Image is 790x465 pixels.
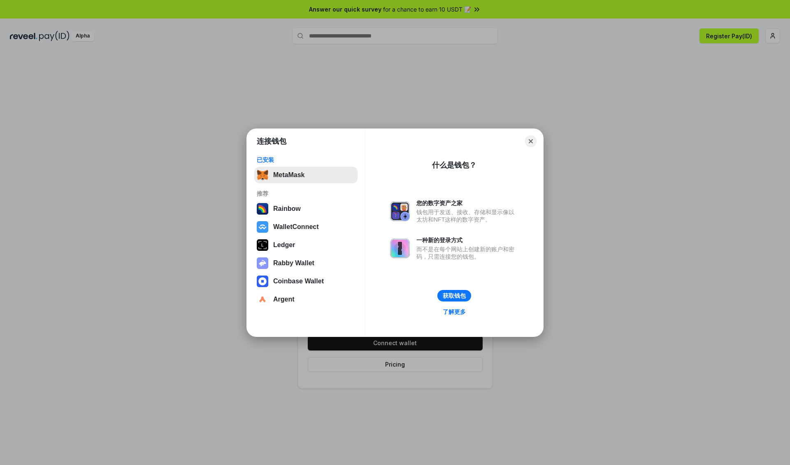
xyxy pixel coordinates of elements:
[254,219,358,235] button: WalletConnect
[273,259,314,267] div: Rabby Wallet
[254,237,358,253] button: Ledger
[257,203,268,215] img: svg+xml,%3Csvg%20width%3D%22120%22%20height%3D%22120%22%20viewBox%3D%220%200%20120%20120%22%20fil...
[432,160,476,170] div: 什么是钱包？
[254,167,358,183] button: MetaMask
[257,190,355,197] div: 推荐
[257,239,268,251] img: svg+xml,%3Csvg%20xmlns%3D%22http%3A%2F%2Fwww.w3.org%2F2000%2Fsvg%22%20width%3D%2228%22%20height%3...
[257,257,268,269] img: svg+xml,%3Csvg%20xmlns%3D%22http%3A%2F%2Fwww.w3.org%2F2000%2Fsvg%22%20fill%3D%22none%22%20viewBox...
[416,245,518,260] div: 而不是在每个网站上创建新的账户和密码，只需连接您的钱包。
[416,236,518,244] div: 一种新的登录方式
[254,255,358,271] button: Rabby Wallet
[273,241,295,249] div: Ledger
[257,221,268,233] img: svg+xml,%3Csvg%20width%3D%2228%22%20height%3D%2228%22%20viewBox%3D%220%200%2028%2028%22%20fill%3D...
[437,290,471,301] button: 获取钱包
[273,278,324,285] div: Coinbase Wallet
[416,199,518,207] div: 您的数字资产之家
[257,136,286,146] h1: 连接钱包
[257,276,268,287] img: svg+xml,%3Csvg%20width%3D%2228%22%20height%3D%2228%22%20viewBox%3D%220%200%2028%2028%22%20fill%3D...
[273,223,319,231] div: WalletConnect
[525,136,537,147] button: Close
[273,205,301,213] div: Rainbow
[257,294,268,305] img: svg+xml,%3Csvg%20width%3D%2228%22%20height%3D%2228%22%20viewBox%3D%220%200%2028%2028%22%20fill%3D...
[257,169,268,181] img: svg+xml,%3Csvg%20fill%3D%22none%22%20height%3D%2233%22%20viewBox%3D%220%200%2035%2033%22%20width%...
[443,308,466,315] div: 了解更多
[438,306,471,317] a: 了解更多
[254,273,358,290] button: Coinbase Wallet
[254,201,358,217] button: Rainbow
[416,208,518,223] div: 钱包用于发送、接收、存储和显示像以太坊和NFT这样的数字资产。
[443,292,466,299] div: 获取钱包
[273,296,295,303] div: Argent
[390,238,410,258] img: svg+xml,%3Csvg%20xmlns%3D%22http%3A%2F%2Fwww.w3.org%2F2000%2Fsvg%22%20fill%3D%22none%22%20viewBox...
[273,171,304,179] div: MetaMask
[254,291,358,308] button: Argent
[257,156,355,164] div: 已安装
[390,201,410,221] img: svg+xml,%3Csvg%20xmlns%3D%22http%3A%2F%2Fwww.w3.org%2F2000%2Fsvg%22%20fill%3D%22none%22%20viewBox...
